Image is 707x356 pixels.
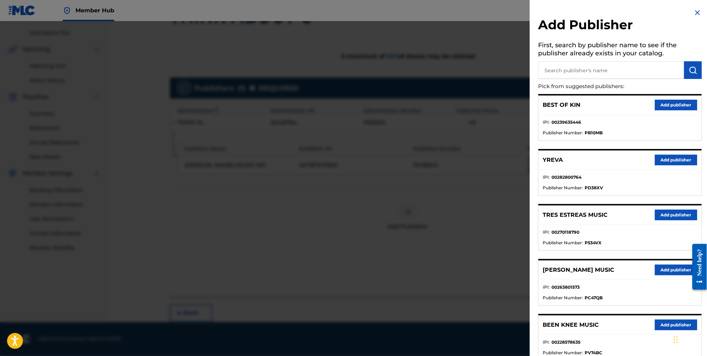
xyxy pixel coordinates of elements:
[674,329,678,350] div: Drag
[543,156,563,164] p: YREVA
[585,295,603,301] strong: PC47QB
[543,295,583,301] span: Publisher Number :
[672,322,707,356] iframe: Chat Widget
[689,66,697,74] img: Search Works
[655,155,697,165] button: Add publisher
[585,130,603,136] strong: PB10MB
[552,119,581,125] strong: 00239635446
[543,266,615,274] p: [PERSON_NAME] MUSIC
[63,6,71,15] img: Top Rightsholder
[538,39,702,61] h5: First, search by publisher name to see if the publisher already exists in your catalog.
[655,210,697,220] button: Add publisher
[655,265,697,275] button: Add publisher
[585,350,603,356] strong: PV74BC
[655,100,697,110] button: Add publisher
[688,238,707,296] iframe: Resource Center
[552,339,581,345] strong: 00228578635
[543,321,599,329] p: BEEN KNEE MUSIC
[543,174,550,180] span: IPI :
[543,339,550,345] span: IPI :
[8,5,36,16] img: MLC Logo
[543,240,583,246] span: Publisher Number :
[543,211,608,219] p: TRES ESTREAS MUSIC
[552,174,582,180] strong: 00282800764
[655,320,697,330] button: Add publisher
[585,240,602,246] strong: P534VX
[538,17,702,35] h2: Add Publisher
[543,101,581,109] p: BEST OF KIN
[543,119,550,125] span: IPI :
[538,79,662,94] p: Pick from suggested publishers:
[552,229,580,235] strong: 00270118790
[543,350,583,356] span: Publisher Number :
[538,61,684,79] input: Search publisher's name
[585,185,603,191] strong: PD38XV
[75,6,114,14] span: Member Hub
[543,229,550,235] span: IPI :
[552,284,580,290] strong: 00263801573
[543,130,583,136] span: Publisher Number :
[543,284,550,290] span: IPI :
[543,185,583,191] span: Publisher Number :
